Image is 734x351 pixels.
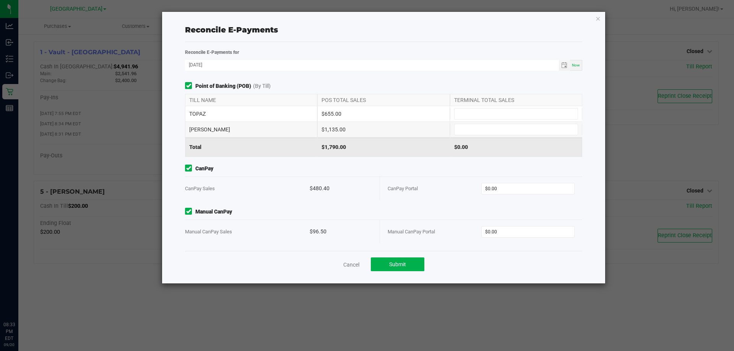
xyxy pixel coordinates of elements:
div: TILL NAME [185,94,317,106]
div: POS TOTAL SALES [317,94,450,106]
div: $1,790.00 [317,137,450,157]
button: Submit [371,257,424,271]
input: Date [185,60,559,70]
div: $96.50 [310,220,372,243]
form-toggle: Include in reconciliation [185,208,195,216]
iframe: Resource center [8,290,31,313]
div: Total [185,137,317,157]
span: Submit [389,261,406,267]
div: $655.00 [317,106,450,121]
div: $480.40 [310,177,372,200]
strong: Point of Banking (POB) [195,82,251,90]
div: TERMINAL TOTAL SALES [450,94,582,106]
span: (By Till) [253,82,271,90]
strong: Manual CanPay [195,208,232,216]
form-toggle: Include in reconciliation [185,82,195,90]
div: Reconcile E-Payments [185,24,582,36]
div: $0.00 [450,137,582,157]
form-toggle: Include in reconciliation [185,165,195,173]
span: CanPay Sales [185,186,215,191]
strong: Reconcile E-Payments for [185,50,239,55]
span: Toggle calendar [559,60,570,71]
span: Manual CanPay Sales [185,229,232,235]
strong: CanPay [195,165,213,173]
div: TOPAZ [185,106,317,121]
div: [PERSON_NAME] [185,122,317,137]
span: Manual CanPay Portal [388,229,435,235]
span: CanPay Portal [388,186,418,191]
span: Now [572,63,580,67]
div: $1,135.00 [317,122,450,137]
a: Cancel [343,261,359,269]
